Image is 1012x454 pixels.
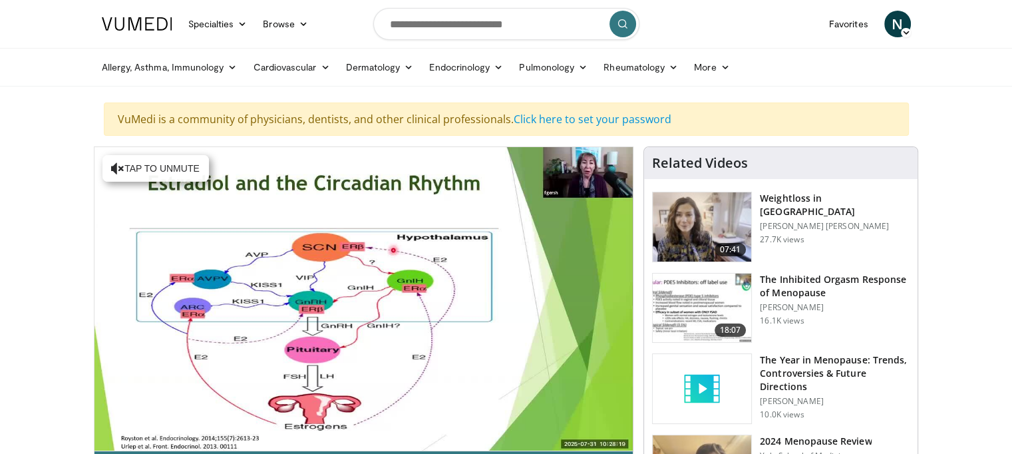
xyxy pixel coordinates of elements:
h3: The Year in Menopause: Trends, Controversies & Future Directions [760,353,910,393]
p: [PERSON_NAME] [PERSON_NAME] [760,221,910,232]
img: 9983fed1-7565-45be-8934-aef1103ce6e2.150x105_q85_crop-smart_upscale.jpg [653,192,751,262]
input: Search topics, interventions [373,8,639,40]
a: More [686,54,737,81]
span: 18:07 [715,324,747,337]
a: Dermatology [338,54,422,81]
a: Favorites [821,11,876,37]
h4: Related Videos [652,155,748,171]
p: 16.1K views [760,316,804,326]
a: Cardiovascular [245,54,337,81]
p: 10.0K views [760,409,804,420]
a: Browse [255,11,316,37]
img: VuMedi Logo [102,17,172,31]
div: VuMedi is a community of physicians, dentists, and other clinical professionals. [104,103,909,136]
a: N [884,11,911,37]
h3: The Inhibited Orgasm Response of Menopause [760,273,910,300]
a: The Year in Menopause: Trends, Controversies & Future Directions [PERSON_NAME] 10.0K views [652,353,910,424]
a: Specialties [180,11,255,37]
button: Tap to unmute [102,155,209,182]
a: 18:07 The Inhibited Orgasm Response of Menopause [PERSON_NAME] 16.1K views [652,273,910,343]
img: video_placeholder_short.svg [653,354,751,423]
p: 27.7K views [760,234,804,245]
span: 07:41 [715,243,747,256]
h3: 2024 Menopause Review [760,435,872,448]
a: Rheumatology [595,54,686,81]
img: 283c0f17-5e2d-42ba-a87c-168d447cdba4.150x105_q85_crop-smart_upscale.jpg [653,274,751,343]
p: [PERSON_NAME] [760,302,910,313]
h3: Weightloss in [GEOGRAPHIC_DATA] [760,192,910,218]
p: [PERSON_NAME] [760,396,910,407]
a: 07:41 Weightloss in [GEOGRAPHIC_DATA] [PERSON_NAME] [PERSON_NAME] 27.7K views [652,192,910,262]
a: Click here to set your password [514,112,671,126]
video-js: Video Player [94,147,633,451]
a: Allergy, Asthma, Immunology [94,54,246,81]
a: Pulmonology [511,54,595,81]
a: Endocrinology [421,54,511,81]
